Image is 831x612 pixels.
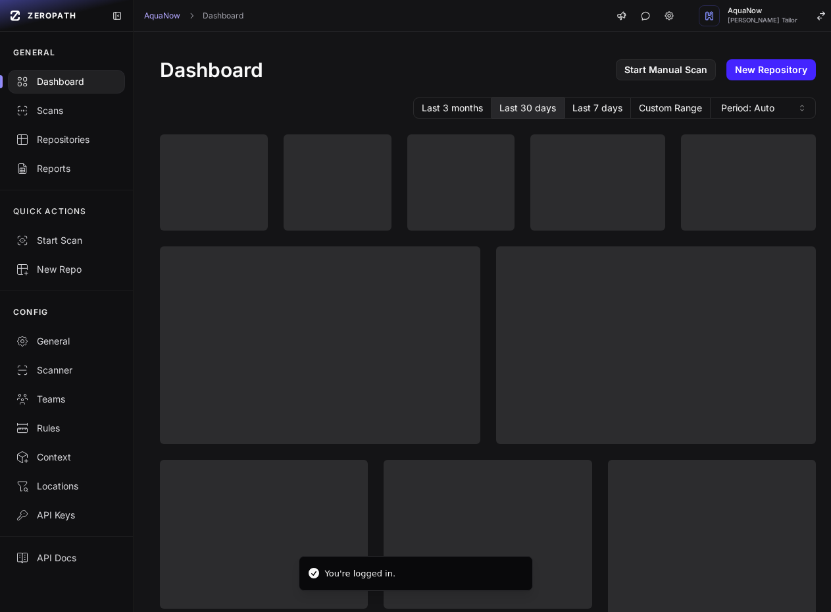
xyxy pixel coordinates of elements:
[16,335,117,348] div: General
[16,451,117,464] div: Context
[728,7,797,14] span: AquaNow
[16,133,117,146] div: Repositories
[13,206,87,217] p: QUICK ACTIONS
[16,75,117,88] div: Dashboard
[13,307,48,318] p: CONFIG
[160,58,263,82] h1: Dashboard
[16,263,117,276] div: New Repo
[325,567,396,580] div: You're logged in.
[16,234,117,247] div: Start Scan
[565,97,631,119] button: Last 7 days
[203,11,243,21] a: Dashboard
[728,17,797,24] span: [PERSON_NAME] Tailor
[616,59,716,80] a: Start Manual Scan
[144,11,180,21] a: AquaNow
[144,11,243,21] nav: breadcrumb
[5,5,101,26] a: ZEROPATH
[16,551,117,565] div: API Docs
[721,101,774,115] span: Period: Auto
[16,393,117,406] div: Teams
[187,11,196,20] svg: chevron right,
[726,59,816,80] a: New Repository
[16,422,117,435] div: Rules
[491,97,565,119] button: Last 30 days
[631,97,711,119] button: Custom Range
[16,162,117,175] div: Reports
[413,97,491,119] button: Last 3 months
[28,11,76,21] span: ZEROPATH
[13,47,55,58] p: GENERAL
[16,364,117,377] div: Scanner
[16,509,117,522] div: API Keys
[16,480,117,493] div: Locations
[16,104,117,117] div: Scans
[797,103,807,113] svg: caret sort,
